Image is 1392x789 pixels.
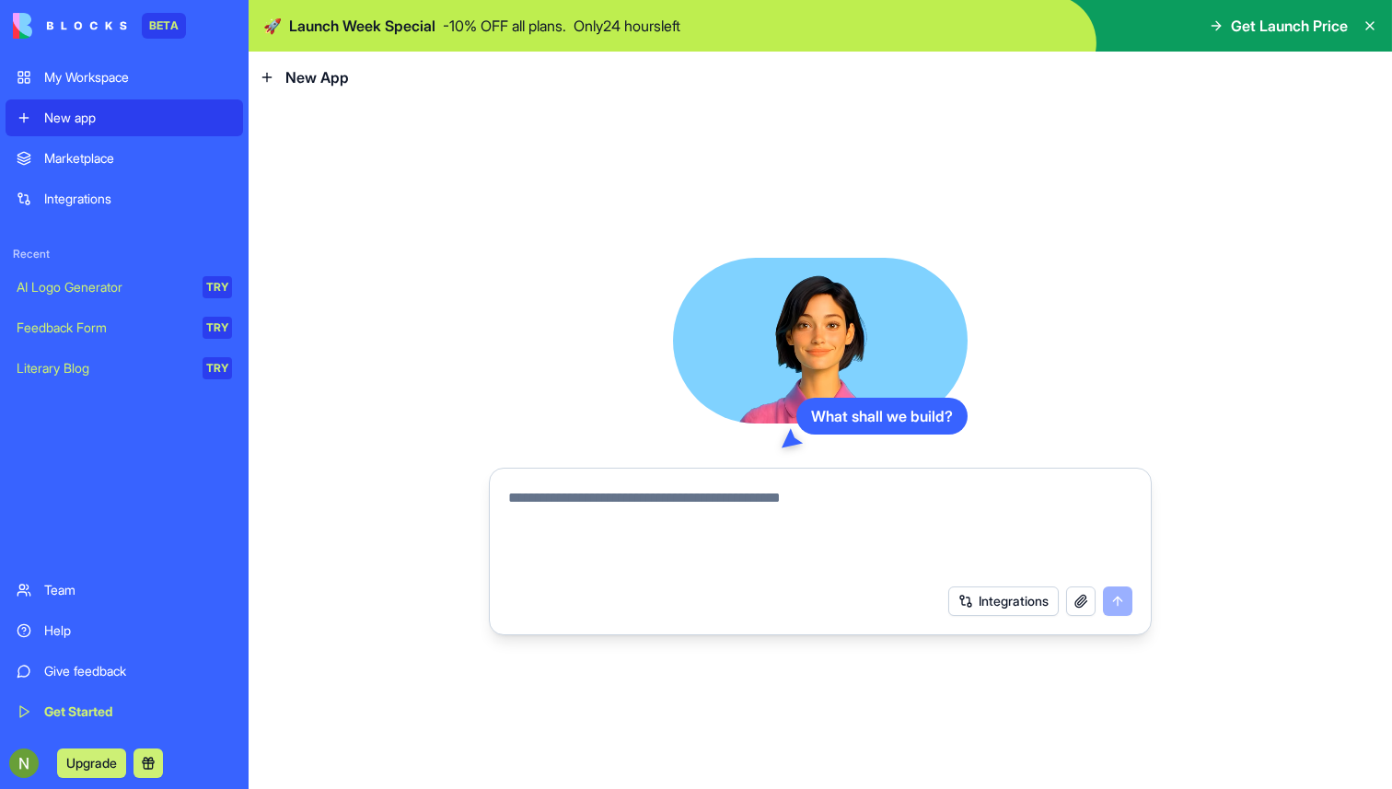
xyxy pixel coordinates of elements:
a: Integrations [6,180,243,217]
img: logo [13,13,127,39]
a: Get Started [6,693,243,730]
div: Integrations [44,190,232,208]
div: Get Started [44,702,232,721]
a: AI Logo GeneratorTRY [6,269,243,306]
div: My Workspace [44,68,232,87]
span: Get Launch Price [1231,15,1348,37]
div: What shall we build? [796,398,968,435]
div: TRY [203,317,232,339]
a: Feedback FormTRY [6,309,243,346]
div: AI Logo Generator [17,278,190,296]
a: Help [6,612,243,649]
a: My Workspace [6,59,243,96]
div: Team [44,581,232,599]
div: Literary Blog [17,359,190,377]
span: New App [285,66,349,88]
p: - 10 % OFF all plans. [443,15,566,37]
span: Recent [6,247,243,261]
a: Marketplace [6,140,243,177]
a: Upgrade [57,753,126,772]
button: Integrations [948,586,1059,616]
a: BETA [13,13,186,39]
a: Literary BlogTRY [6,350,243,387]
p: Only 24 hours left [574,15,680,37]
button: Upgrade [57,748,126,778]
div: Help [44,621,232,640]
div: New app [44,109,232,127]
div: TRY [203,357,232,379]
img: ACg8ocJd-aovskpaOrMdWdnssmdGc9aDTLMfbDe5E_qUIAhqS8vtWA=s96-c [9,748,39,778]
div: Marketplace [44,149,232,168]
a: New app [6,99,243,136]
div: Give feedback [44,662,232,680]
span: 🚀 [263,15,282,37]
div: Feedback Form [17,319,190,337]
div: BETA [142,13,186,39]
span: Launch Week Special [289,15,435,37]
div: TRY [203,276,232,298]
a: Give feedback [6,653,243,690]
a: Team [6,572,243,609]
